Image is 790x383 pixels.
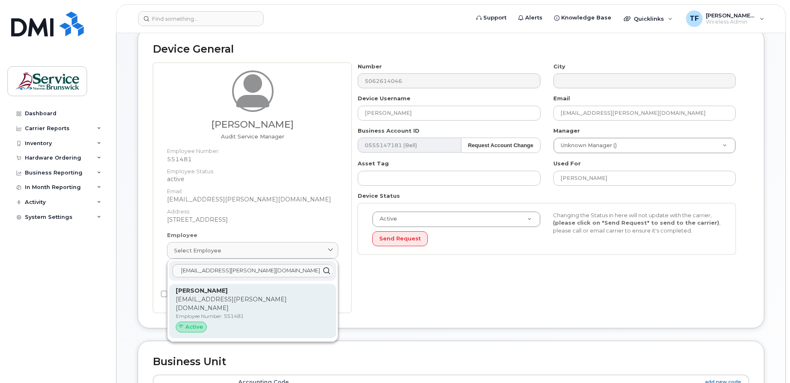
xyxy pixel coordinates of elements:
h2: Device General [153,44,749,55]
span: [PERSON_NAME] (SD/DS) [706,12,756,19]
button: Send Request [372,231,428,247]
dd: active [167,175,338,183]
button: Request Account Change [461,138,540,153]
p: [EMAIL_ADDRESS][PERSON_NAME][DOMAIN_NAME] [176,295,330,313]
label: Employee [167,231,197,239]
a: Support [470,10,512,26]
div: Torres-Flores, Fernando (SD/DS) [680,10,770,27]
a: Alerts [512,10,548,26]
p: Employee Number: 551481 [176,313,330,320]
a: Unknown Manager () [554,138,735,153]
input: Enter name, email, or employee number [172,264,333,277]
strong: Request Account Change [468,142,533,148]
span: Knowledge Base [561,14,611,22]
a: Knowledge Base [548,10,617,26]
span: Wireless Admin [706,19,756,25]
h2: Business Unit [153,356,749,368]
div: Quicklinks [618,10,679,27]
label: Non-employee owned device [161,289,252,299]
strong: [PERSON_NAME] [176,287,228,294]
strong: (please click on "Send Request" to send to the carrier) [553,219,719,226]
label: Asset Tag [358,160,389,167]
label: City [553,63,565,70]
span: TF [690,14,699,24]
h3: [PERSON_NAME] [167,119,338,130]
dt: Address: [167,204,338,216]
label: Email [553,95,570,102]
label: Used For [553,160,581,167]
label: Number [358,63,382,70]
dt: Employee Status: [167,163,338,175]
dd: 551481 [167,155,338,163]
label: Device Status [358,192,400,200]
dt: Employee Number: [167,143,338,155]
div: Changing the Status in here will not update with the carrier, , please call or email carrier to e... [547,211,727,235]
input: Non-employee owned device [161,291,167,297]
span: Support [483,14,506,22]
span: Active [375,215,397,223]
span: Active [185,323,203,331]
dt: Email: [167,183,338,195]
dd: [EMAIL_ADDRESS][PERSON_NAME][DOMAIN_NAME] [167,195,338,204]
a: Select employee [167,242,338,259]
div: [PERSON_NAME][EMAIL_ADDRESS][PERSON_NAME][DOMAIN_NAME]Employee Number: 551481Active [169,284,336,338]
span: Unknown Manager () [556,142,617,149]
dd: [STREET_ADDRESS] [167,216,338,224]
span: Job title [221,133,284,140]
input: Find something... [138,11,264,26]
a: Active [373,212,540,227]
label: Manager [553,127,580,135]
span: Quicklinks [634,15,664,22]
label: Business Account ID [358,127,419,135]
label: Device Username [358,95,410,102]
span: Select employee [174,247,221,255]
span: Alerts [525,14,543,22]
